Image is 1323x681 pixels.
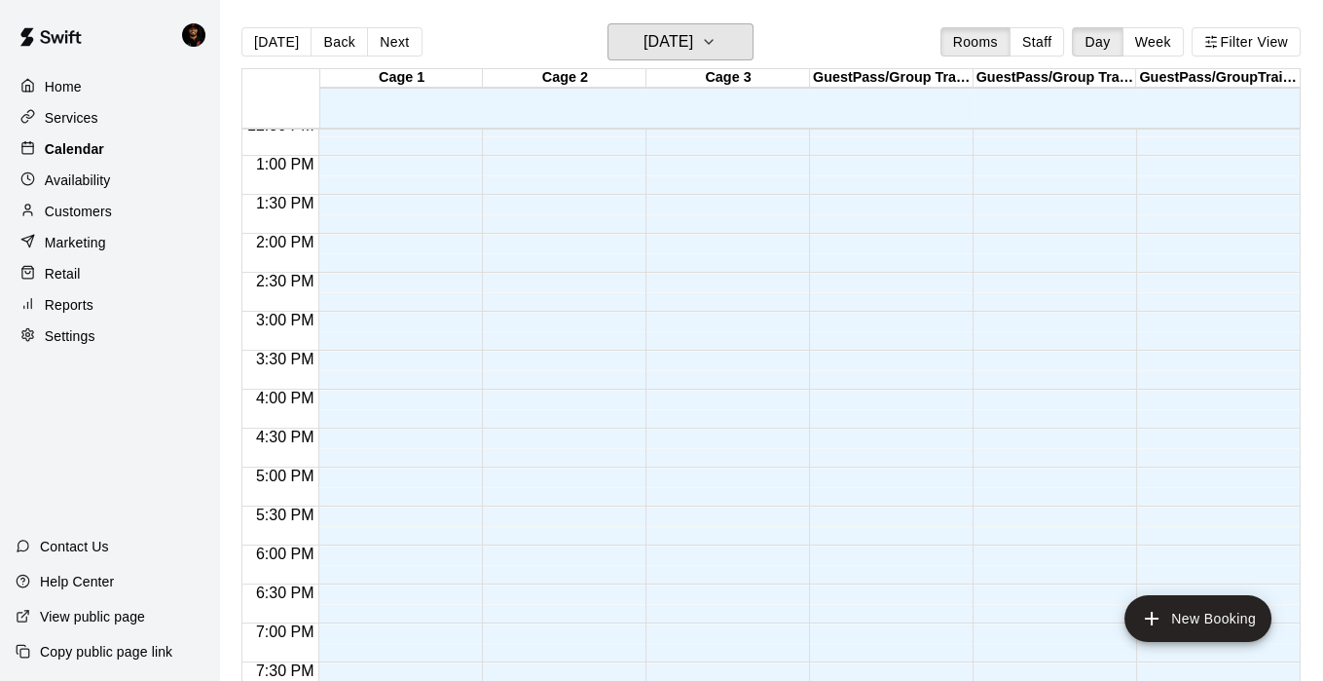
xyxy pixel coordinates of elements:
[45,139,104,159] p: Calendar
[16,197,203,226] a: Customers
[251,234,319,250] span: 2:00 PM
[241,27,312,57] button: [DATE]
[45,264,81,284] p: Retail
[45,233,106,252] p: Marketing
[1124,595,1271,642] button: add
[607,23,753,60] button: [DATE]
[251,195,319,211] span: 1:30 PM
[251,624,319,640] span: 7:00 PM
[251,468,319,484] span: 5:00 PM
[320,69,484,88] div: Cage 1
[643,28,693,56] h6: [DATE]
[940,27,1011,57] button: Rooms
[16,322,203,351] a: Settings
[45,326,95,346] p: Settings
[16,228,203,257] a: Marketing
[40,572,114,591] p: Help Center
[16,259,203,288] a: Retail
[45,295,93,315] p: Reports
[311,27,368,57] button: Back
[646,69,810,88] div: Cage 3
[45,170,111,190] p: Availability
[367,27,422,57] button: Next
[251,429,319,445] span: 4:30 PM
[40,607,145,626] p: View public page
[483,69,646,88] div: Cage 2
[1072,27,1122,57] button: Day
[182,23,205,47] img: Chris McFarland
[251,546,319,562] span: 6:00 PM
[251,351,319,367] span: 3:30 PM
[1122,27,1184,57] button: Week
[40,642,172,662] p: Copy public page link
[45,202,112,221] p: Customers
[1192,27,1301,57] button: Filter View
[178,16,219,55] div: Chris McFarland
[45,77,82,96] p: Home
[45,108,98,128] p: Services
[16,103,203,132] a: Services
[251,662,319,679] span: 7:30 PM
[1136,69,1300,88] div: GuestPass/GroupTraining - Cage 3
[251,585,319,601] span: 6:30 PM
[251,312,319,328] span: 3:00 PM
[251,390,319,406] span: 4:00 PM
[251,273,319,289] span: 2:30 PM
[16,166,203,195] a: Availability
[40,537,109,556] p: Contact Us
[16,290,203,320] a: Reports
[251,507,319,523] span: 5:30 PM
[1010,27,1065,57] button: Staff
[251,156,319,172] span: 1:00 PM
[16,72,203,101] a: Home
[974,69,1137,88] div: GuestPass/Group Training - Cage 2
[810,69,974,88] div: GuestPass/Group Training - Cage 1
[16,134,203,164] a: Calendar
